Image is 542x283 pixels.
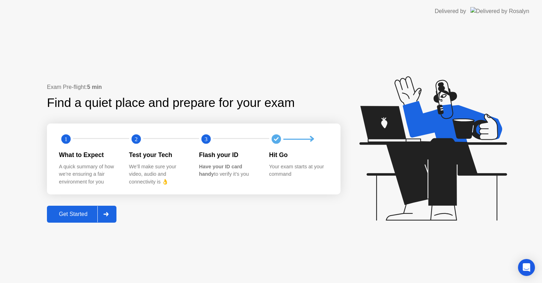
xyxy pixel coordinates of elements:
div: Flash your ID [199,150,258,159]
text: 1 [65,136,67,143]
text: 3 [205,136,207,143]
div: A quick summary of how we’re ensuring a fair environment for you [59,163,118,186]
div: to verify it’s you [199,163,258,178]
text: 2 [134,136,137,143]
div: Test your Tech [129,150,188,159]
div: Find a quiet place and prepare for your exam [47,94,296,112]
div: Delivered by [435,7,466,16]
div: Hit Go [269,150,328,159]
div: Get Started [49,211,97,217]
button: Get Started [47,206,116,223]
div: Open Intercom Messenger [518,259,535,276]
div: Exam Pre-flight: [47,83,341,91]
div: We’ll make sure your video, audio and connectivity is 👌 [129,163,188,186]
b: Have your ID card handy [199,164,242,177]
div: Your exam starts at your command [269,163,328,178]
b: 5 min [87,84,102,90]
img: Delivered by Rosalyn [470,7,529,15]
div: What to Expect [59,150,118,159]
